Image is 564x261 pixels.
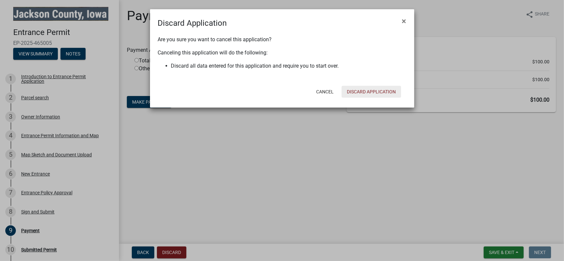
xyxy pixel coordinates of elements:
h4: Discard Application [158,17,227,29]
button: Close [397,12,412,30]
p: Are you sure you want to cancel this application? [158,36,406,44]
span: × [402,16,406,26]
li: Discard all data entered for this application and require you to start over. [171,62,406,70]
button: Discard Application [342,86,401,98]
button: Cancel [311,86,339,98]
p: Canceling this application will do the following: [158,49,406,57]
